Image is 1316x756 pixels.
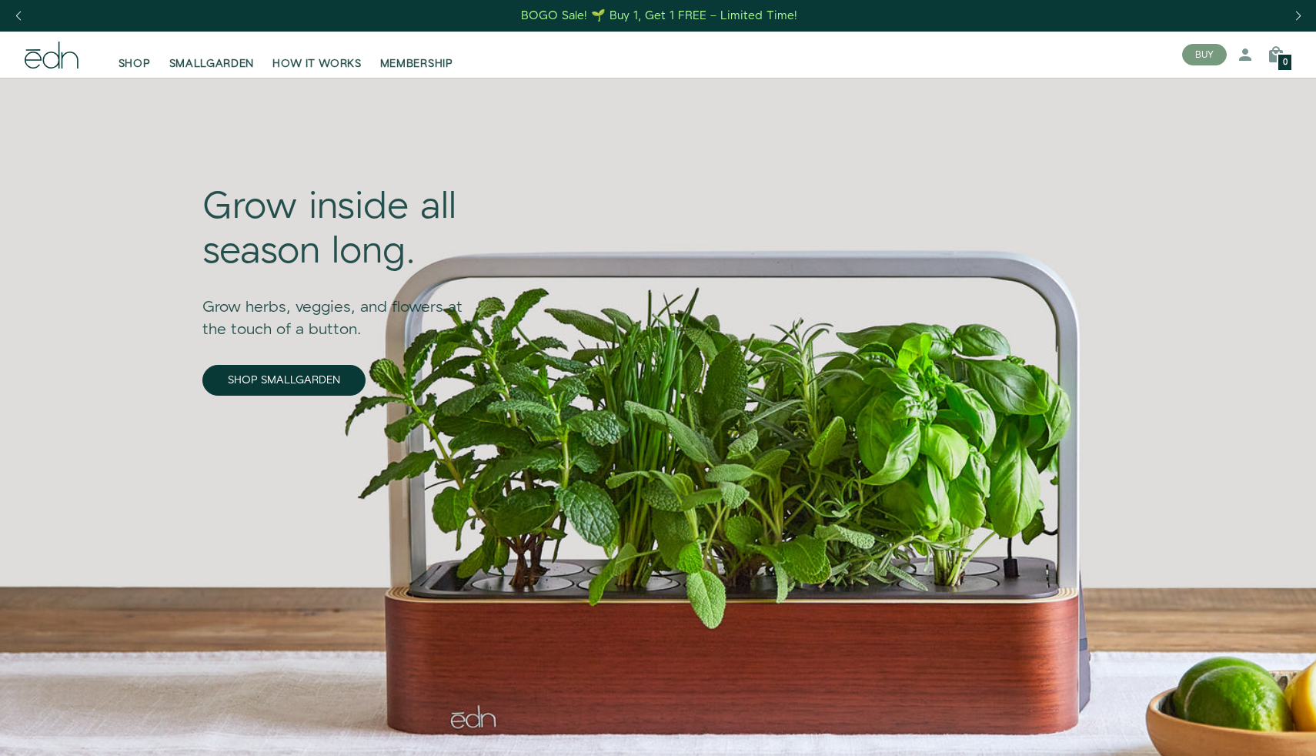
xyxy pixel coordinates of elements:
a: HOW IT WORKS [263,38,370,72]
button: BUY [1182,44,1227,65]
span: SMALLGARDEN [169,56,255,72]
a: BOGO Sale! 🌱 Buy 1, Get 1 FREE – Limited Time! [520,4,800,28]
span: MEMBERSHIP [380,56,453,72]
a: SHOP SMALLGARDEN [202,365,366,396]
div: BOGO Sale! 🌱 Buy 1, Get 1 FREE – Limited Time! [521,8,797,24]
span: 0 [1283,59,1288,67]
span: HOW IT WORKS [272,56,361,72]
span: SHOP [119,56,151,72]
div: Grow herbs, veggies, and flowers at the touch of a button. [202,275,486,341]
a: SHOP [109,38,160,72]
a: MEMBERSHIP [371,38,463,72]
div: Grow inside all season long. [202,186,486,274]
a: SMALLGARDEN [160,38,264,72]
